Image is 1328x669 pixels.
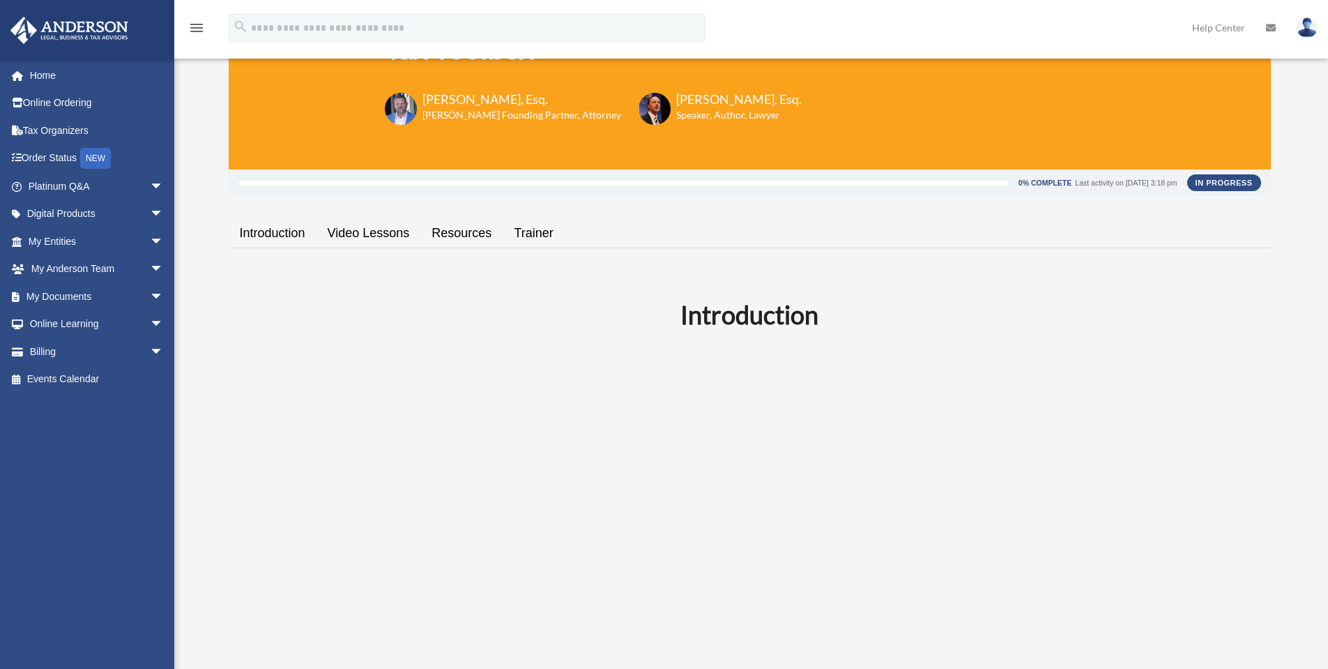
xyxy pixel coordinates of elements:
[503,213,564,253] a: Trainer
[10,144,185,173] a: Order StatusNEW
[229,213,316,253] a: Introduction
[10,283,185,310] a: My Documentsarrow_drop_down
[10,116,185,144] a: Tax Organizers
[10,255,185,283] a: My Anderson Teamarrow_drop_down
[1075,179,1177,187] div: Last activity on [DATE] 3:18 pm
[10,89,185,117] a: Online Ordering
[676,108,784,122] h6: Speaker, Author, Lawyer
[10,227,185,255] a: My Entitiesarrow_drop_down
[150,172,178,201] span: arrow_drop_down
[676,91,802,108] h3: [PERSON_NAME], Esq.
[188,24,205,36] a: menu
[422,91,621,108] h3: [PERSON_NAME], Esq.
[10,366,185,393] a: Events Calendar
[1187,174,1261,191] div: In Progress
[150,310,178,339] span: arrow_drop_down
[639,93,671,125] img: Scott-Estill-Headshot.png
[10,61,185,89] a: Home
[233,19,248,34] i: search
[150,200,178,229] span: arrow_drop_down
[6,17,132,44] img: Anderson Advisors Platinum Portal
[1297,17,1318,38] img: User Pic
[420,213,503,253] a: Resources
[1018,179,1071,187] div: 0% Complete
[10,200,185,228] a: Digital Productsarrow_drop_down
[10,172,185,200] a: Platinum Q&Aarrow_drop_down
[150,255,178,284] span: arrow_drop_down
[150,338,178,366] span: arrow_drop_down
[10,338,185,366] a: Billingarrow_drop_down
[422,108,621,122] h6: [PERSON_NAME] Founding Partner, Attorney
[188,20,205,36] i: menu
[150,283,178,311] span: arrow_drop_down
[80,148,111,169] div: NEW
[316,213,421,253] a: Video Lessons
[237,297,1262,332] h2: Introduction
[150,227,178,256] span: arrow_drop_down
[10,310,185,338] a: Online Learningarrow_drop_down
[385,93,417,125] img: Toby-circle-head.png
